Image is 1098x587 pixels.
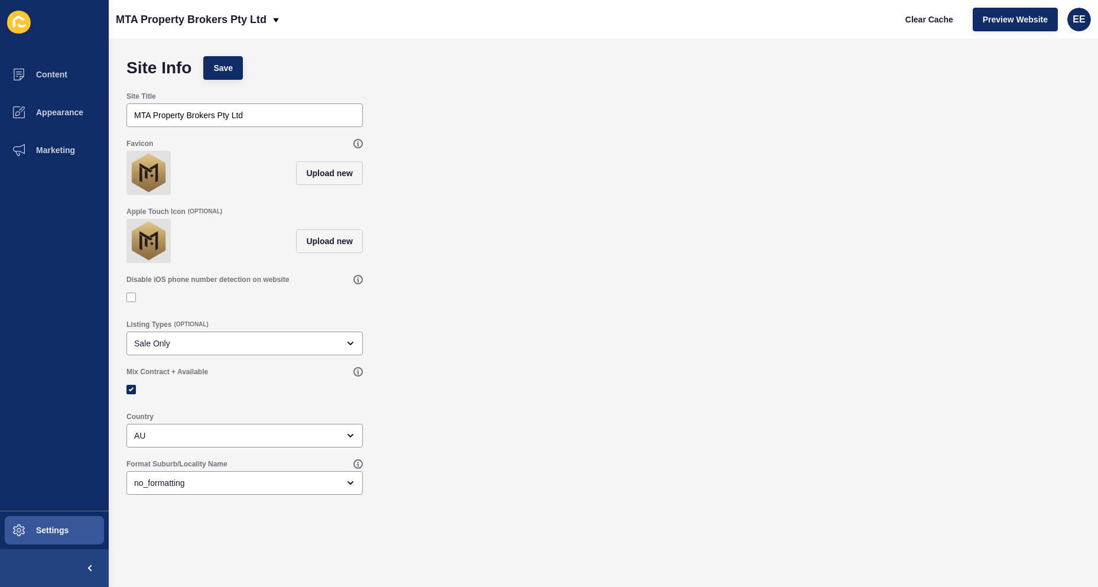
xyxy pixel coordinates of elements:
[296,161,363,185] button: Upload new
[126,471,363,495] div: open menu
[126,207,186,216] label: Apple Touch Icon
[895,8,963,31] button: Clear Cache
[126,320,171,329] label: Listing Types
[126,275,289,284] label: Disable iOS phone number detection on website
[129,153,168,193] img: 579fcb3834695c8be7c9111fee9a6d65.png
[129,221,168,261] img: d517311c0743d3ace92eb2286ad11151.png
[126,412,154,421] label: Country
[973,8,1058,31] button: Preview Website
[188,207,222,216] span: (OPTIONAL)
[296,229,363,253] button: Upload new
[983,14,1048,25] span: Preview Website
[306,235,353,247] span: Upload new
[126,139,153,148] label: Favicon
[116,5,267,34] p: MTA Property Brokers Pty Ltd
[905,14,953,25] span: Clear Cache
[203,56,243,80] button: Save
[126,92,156,101] label: Site Title
[306,167,353,179] span: Upload new
[126,459,228,469] label: Format Suburb/Locality Name
[126,424,363,447] div: open menu
[213,62,233,74] span: Save
[126,367,208,377] label: Mix Contract + Available
[126,332,363,355] div: open menu
[126,62,191,74] h1: Site Info
[1073,14,1085,25] span: EE
[174,320,208,329] span: (OPTIONAL)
